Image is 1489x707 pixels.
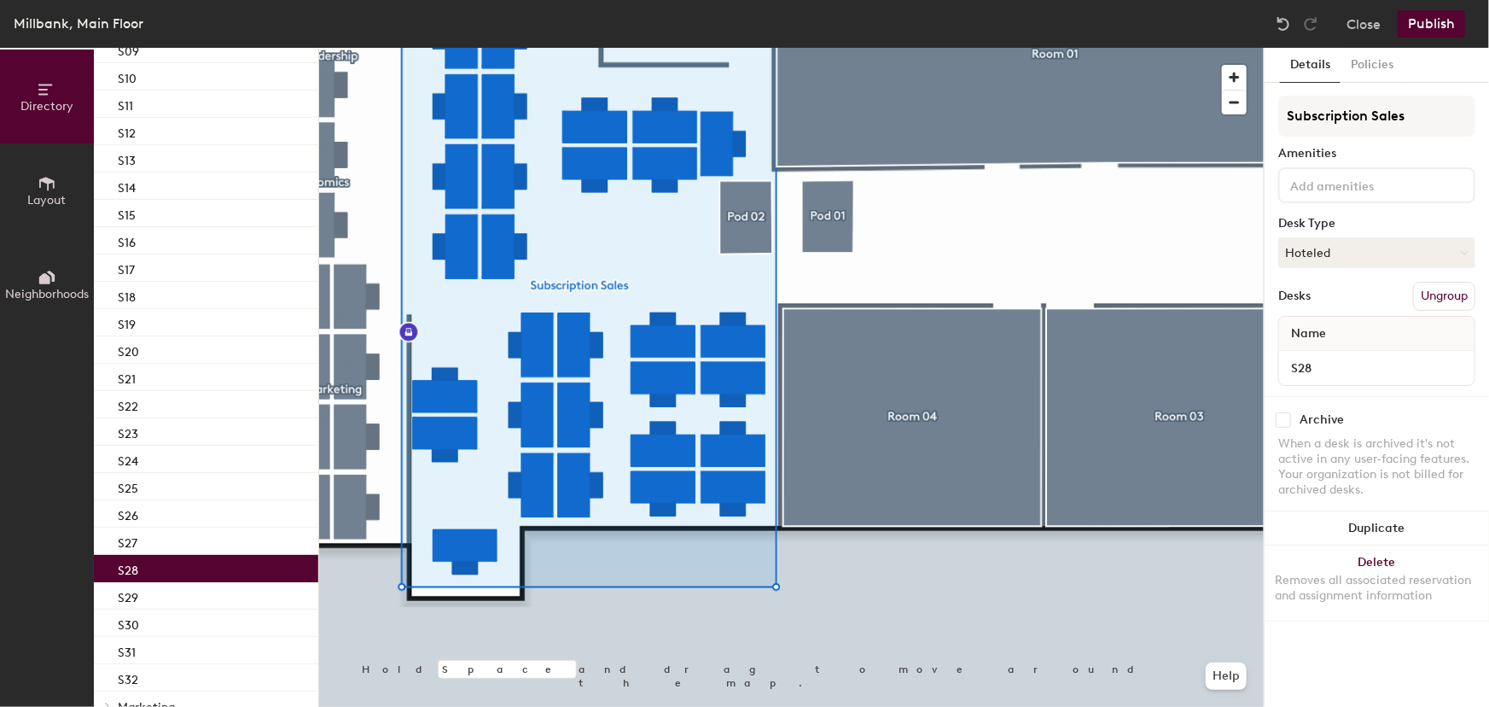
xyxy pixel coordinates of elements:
[118,613,139,633] p: S30
[118,176,136,196] p: S14
[118,504,138,523] p: S26
[5,287,89,301] span: Neighborhoods
[1275,15,1292,32] img: Undo
[1278,289,1311,303] div: Desks
[1265,546,1489,621] button: DeleteRemoves all associated reservation and assignment information
[118,449,138,469] p: S24
[118,313,136,332] p: S19
[118,258,135,278] p: S17
[118,231,136,250] p: S16
[1278,237,1475,268] button: Hoteled
[1278,147,1475,161] div: Amenities
[118,203,136,223] p: S15
[118,586,138,605] p: S29
[1413,282,1475,311] button: Ungroup
[1302,15,1319,32] img: Redo
[118,668,138,687] p: S32
[118,285,136,305] p: S18
[118,67,137,86] p: S10
[1265,511,1489,546] button: Duplicate
[118,39,139,59] p: S09
[1283,356,1471,380] input: Unnamed desk
[14,13,143,34] div: Millbank, Main Floor
[118,558,138,578] p: S28
[1275,573,1479,604] div: Removes all associated reservation and assignment information
[1341,48,1404,83] button: Policies
[28,193,67,207] span: Layout
[118,422,138,441] p: S23
[1278,217,1475,231] div: Desk Type
[1300,413,1344,427] div: Archive
[118,640,136,660] p: S31
[1398,10,1465,38] button: Publish
[1280,48,1341,83] button: Details
[1283,318,1335,349] span: Name
[118,394,138,414] p: S22
[20,99,73,114] span: Directory
[118,476,138,496] p: S25
[118,367,136,387] p: S21
[118,340,139,359] p: S20
[1287,174,1440,195] input: Add amenities
[118,121,136,141] p: S12
[1206,663,1247,690] button: Help
[1346,10,1381,38] button: Close
[118,149,136,168] p: S13
[118,94,133,114] p: S11
[1278,436,1475,498] div: When a desk is archived it's not active in any user-facing features. Your organization is not bil...
[118,531,137,551] p: S27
